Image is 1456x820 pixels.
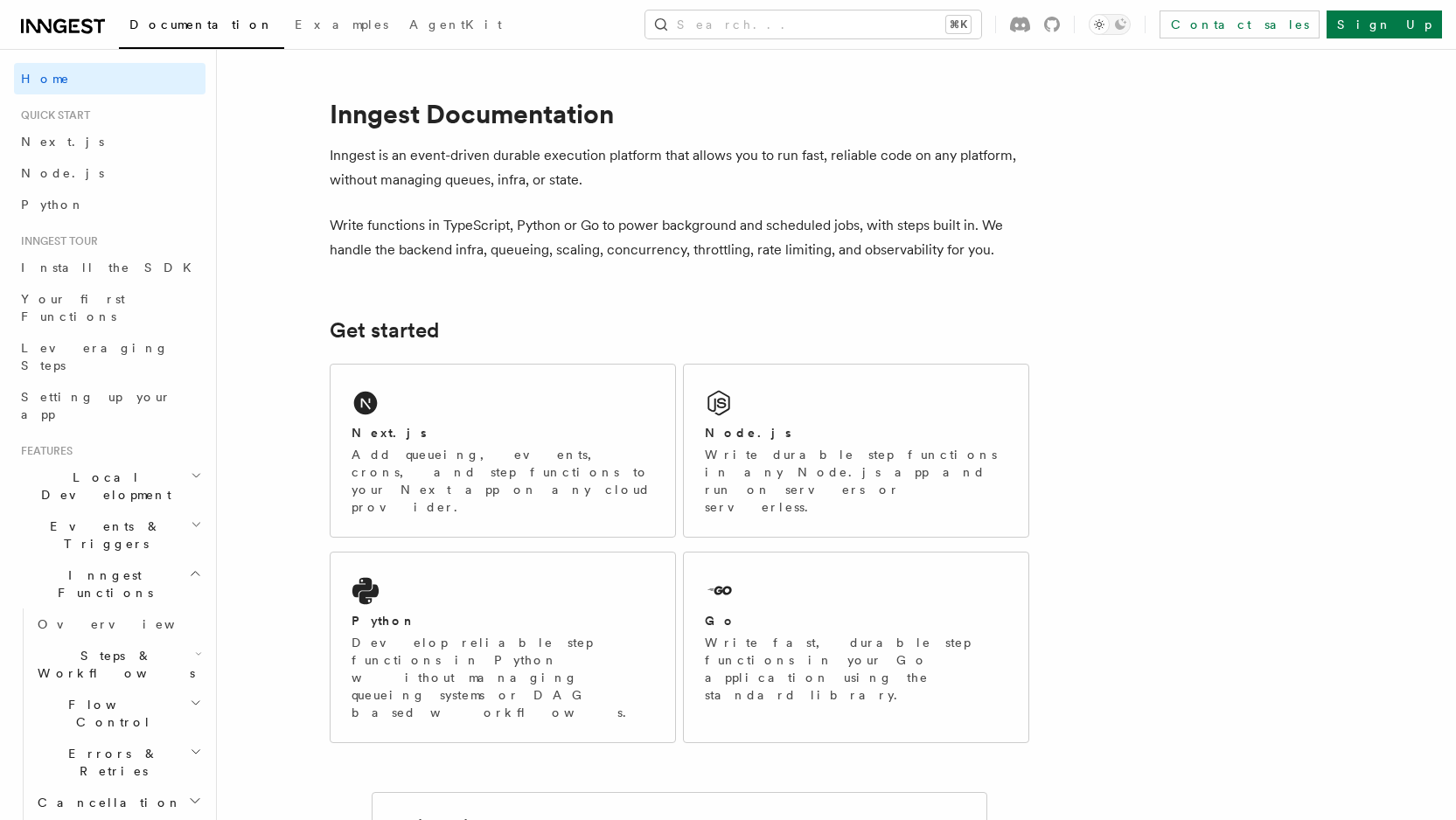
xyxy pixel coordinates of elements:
span: Node.js [21,166,104,180]
h2: Next.js [352,424,427,441]
span: Home [21,70,70,87]
span: Features [14,444,73,458]
a: Leveraging Steps [14,332,206,381]
span: Inngest Functions [14,566,189,601]
button: Search...⌘K [645,10,981,38]
span: Steps & Workflows [31,647,195,682]
a: Contact sales [1160,10,1320,38]
a: Sign Up [1327,10,1442,38]
p: Write functions in TypeScript, Python or Go to power background and scheduled jobs, with steps bu... [330,213,1029,262]
a: Install the SDK [14,252,206,283]
p: Write durable step functions in any Node.js app and run on servers or serverless. [705,446,1007,516]
button: Errors & Retries [31,738,206,787]
a: Examples [284,5,399,47]
span: Leveraging Steps [21,341,169,372]
button: Cancellation [31,787,206,818]
a: Your first Functions [14,283,206,332]
button: Flow Control [31,689,206,738]
span: Next.js [21,135,104,149]
button: Events & Triggers [14,511,206,559]
a: Setting up your app [14,381,206,430]
span: Inngest tour [14,234,98,248]
span: Python [21,198,85,212]
span: Flow Control [31,696,190,731]
h2: Node.js [705,424,791,441]
a: Next.jsAdd queueing, events, crons, and step functions to your Next app on any cloud provider. [330,364,676,538]
p: Write fast, durable step functions in your Go application using the standard library. [705,634,1007,704]
span: Setting up your app [21,390,171,421]
a: AgentKit [399,5,512,47]
p: Inngest is an event-driven durable execution platform that allows you to run fast, reliable code ... [330,143,1029,192]
h1: Inngest Documentation [330,98,1029,129]
a: Overview [31,608,206,640]
a: Python [14,189,206,220]
button: Toggle dark mode [1089,14,1131,35]
kbd: ⌘K [946,16,971,33]
button: Local Development [14,462,206,511]
span: Errors & Retries [31,745,190,780]
button: Steps & Workflows [31,640,206,689]
span: Quick start [14,108,90,122]
span: Examples [295,17,388,31]
a: Next.js [14,126,206,157]
h2: Python [352,612,416,629]
p: Add queueing, events, crons, and step functions to your Next app on any cloud provider. [352,446,654,516]
a: Documentation [119,5,284,49]
p: Develop reliable step functions in Python without managing queueing systems or DAG based workflows. [352,634,654,721]
a: Node.js [14,157,206,189]
a: Node.jsWrite durable step functions in any Node.js app and run on servers or serverless. [683,364,1029,538]
span: Cancellation [31,794,182,811]
span: Your first Functions [21,292,125,323]
span: Documentation [129,17,274,31]
a: Home [14,63,206,94]
span: Install the SDK [21,261,202,274]
button: Inngest Functions [14,559,206,608]
span: Local Development [14,469,191,504]
span: Events & Triggers [14,518,191,552]
a: PythonDevelop reliable step functions in Python without managing queueing systems or DAG based wo... [330,552,676,743]
h2: Go [705,612,736,629]
span: Overview [38,617,218,631]
a: Get started [330,318,439,343]
a: GoWrite fast, durable step functions in your Go application using the standard library. [683,552,1029,743]
span: AgentKit [409,17,502,31]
